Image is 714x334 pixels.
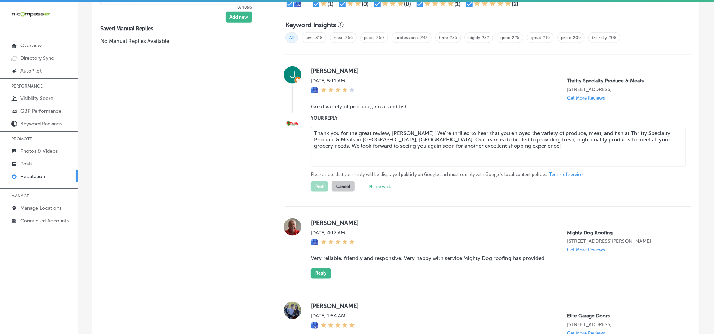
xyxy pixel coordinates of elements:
a: great [531,35,541,40]
p: Please note that your reply will be displayed publicly on Google and must comply with Google's lo... [311,171,680,178]
a: 242 [420,35,428,40]
a: price [561,35,571,40]
a: 256 [345,35,353,40]
a: good [500,35,510,40]
p: Reputation [20,174,45,179]
button: Post [311,181,328,192]
img: 660ab0bf-5cc7-4cb8-ba1c-48b5ae0f18e60NCTV_CLogo_TV_Black_-500x88.png [11,11,50,18]
blockquote: Very reliable, friendly and responsive. Very happy with service Mighty Dog roofing has provided [311,256,680,262]
p: No Manual Replies Available [100,37,263,45]
a: professional [395,35,419,40]
p: Get More Reviews [567,95,605,101]
a: 250 [376,35,384,40]
p: 2135 Palm Bay Rd NE [567,87,680,93]
a: time [439,35,448,40]
label: [PERSON_NAME] [311,67,680,74]
p: 0/4096 [100,5,252,10]
p: Posts [20,161,32,167]
a: place [364,35,375,40]
p: 10895 Old Dixie Highway Unit 95-5-6 [567,239,680,245]
p: Keyword Rankings [20,121,62,127]
blockquote: Great variety of produce,, meat and fish. [311,103,680,110]
a: friendly [592,35,607,40]
h3: Keyword Insights [285,21,336,29]
div: (1) [454,1,461,7]
p: Thrifty Specialty Produce & Meats [567,78,680,84]
label: [PERSON_NAME] [311,219,680,226]
label: [PERSON_NAME] [311,303,680,310]
button: Add new [226,12,252,23]
div: (1) [327,1,334,7]
a: 208 [609,35,616,40]
p: Visibility Score [20,95,53,101]
div: 5 Stars [321,322,355,330]
a: Terms of service [549,171,583,178]
div: 5 Stars [321,239,355,246]
a: 225 [512,35,519,40]
div: 4 Stars [321,87,355,94]
textarea: Thank you for the great review, [PERSON_NAME]! We're thrilled to hear that you enjoyed the variet... [311,127,686,167]
a: highly [468,35,480,40]
label: Please wait... [369,184,394,189]
img: Image [284,114,301,132]
p: Directory Sync [20,55,54,61]
p: Overview [20,43,42,49]
label: Saved Manual Replies [100,25,263,32]
a: 209 [573,35,581,40]
div: (2) [512,1,518,7]
label: [DATE] 1:54 AM [311,313,355,319]
span: All [285,32,298,43]
button: Cancel [332,181,355,192]
p: AutoPilot [20,68,42,74]
p: Elite Garage Doors [567,313,680,319]
p: Mighty Dog Roofing [567,230,680,236]
label: [DATE] 5:11 AM [311,78,355,84]
a: 318 [315,35,322,40]
a: meat [334,35,344,40]
label: [DATE] 4:17 AM [311,230,355,236]
p: Manage Locations [20,205,61,211]
a: 232 [482,35,489,40]
label: YOUR REPLY [311,115,680,121]
p: Photos & Videos [20,148,58,154]
a: 235 [450,35,457,40]
div: (0) [362,1,369,7]
button: Reply [311,268,331,279]
div: (0) [404,1,411,7]
p: Get More Reviews [567,247,605,253]
p: GBP Performance [20,108,61,114]
a: 219 [543,35,550,40]
p: Connected Accounts [20,218,69,224]
a: love [306,35,314,40]
p: 5692 S Quemoy Ct [567,322,680,328]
